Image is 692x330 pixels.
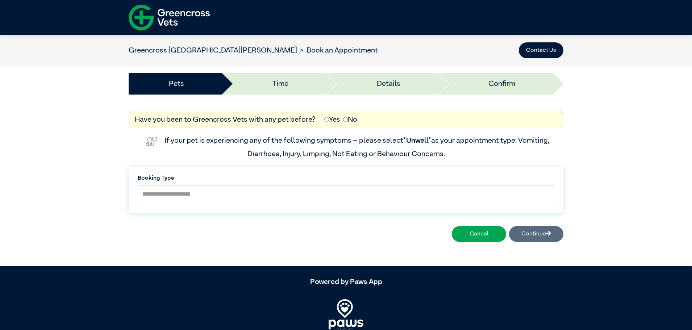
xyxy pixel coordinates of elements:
[129,277,563,286] h5: Powered by Paws App
[343,117,348,122] input: No
[143,134,160,149] img: vet
[343,114,357,125] label: No
[129,47,297,54] a: Greencross [GEOGRAPHIC_DATA][PERSON_NAME]
[129,45,378,56] nav: breadcrumb
[324,114,340,125] label: Yes
[297,45,378,56] li: Book an Appointment
[452,226,506,242] button: Cancel
[169,78,184,89] a: Pets
[129,2,210,33] img: f-logo
[138,174,554,183] label: Booking Type
[324,117,329,122] input: Yes
[403,137,431,144] span: “Unwell”
[164,137,551,157] label: If your pet is experiencing any of the following symptoms – please select as your appointment typ...
[135,114,316,125] label: Have you been to Greencross Vets with any pet before?
[519,42,563,58] button: Contact Us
